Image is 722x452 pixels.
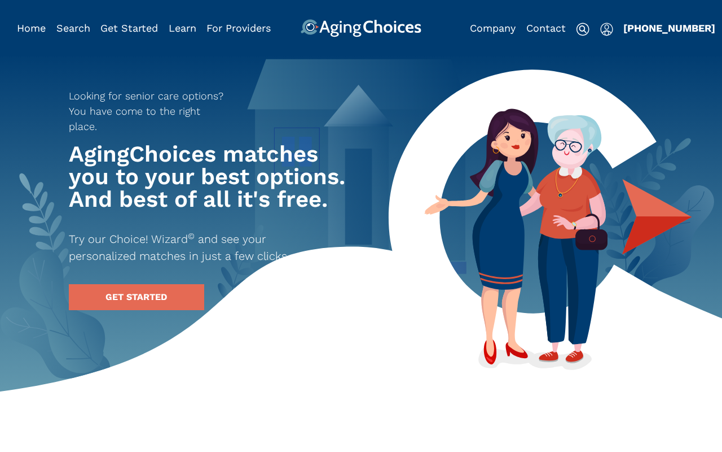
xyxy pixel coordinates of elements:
h1: AgingChoices matches you to your best options. And best of all it's free. [69,143,351,211]
p: Try our Choice! Wizard and see your personalized matches in just a few clicks. [69,231,331,264]
img: search-icon.svg [576,23,589,36]
a: Learn [169,22,196,34]
p: Looking for senior care options? You have come to the right place. [69,88,231,134]
a: For Providers [206,22,271,34]
img: AgingChoices [301,19,421,37]
a: Get Started [100,22,158,34]
a: Contact [526,22,566,34]
a: GET STARTED [69,284,204,310]
img: user-icon.svg [600,23,613,36]
div: Popover trigger [600,19,613,37]
div: Popover trigger [56,19,90,37]
a: [PHONE_NUMBER] [623,22,715,34]
a: Home [17,22,46,34]
sup: © [188,231,195,241]
a: Company [470,22,516,34]
a: Search [56,22,90,34]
